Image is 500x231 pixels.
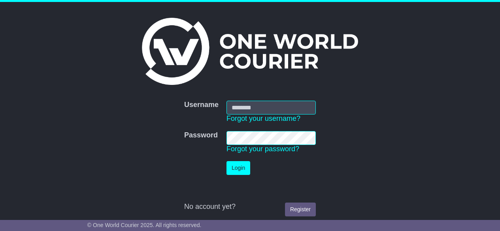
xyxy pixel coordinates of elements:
a: Forgot your password? [226,145,299,153]
span: © One World Courier 2025. All rights reserved. [87,222,202,228]
label: Password [184,131,218,140]
a: Forgot your username? [226,115,300,122]
a: Register [285,203,316,216]
button: Login [226,161,250,175]
img: One World [142,18,358,85]
label: Username [184,101,219,109]
div: No account yet? [184,203,316,211]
